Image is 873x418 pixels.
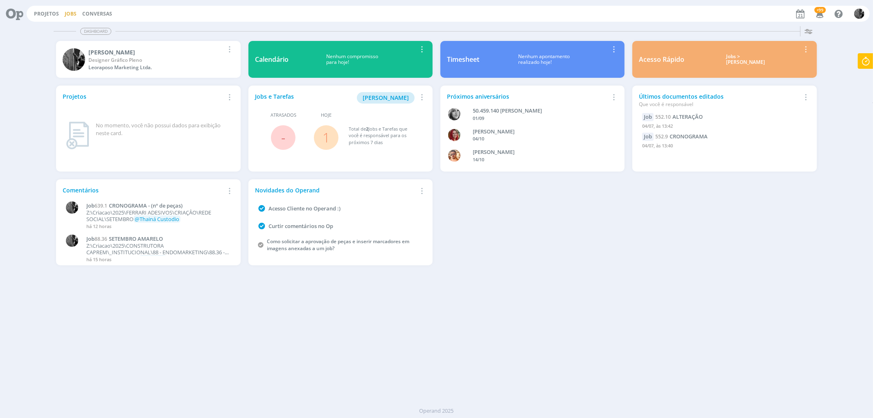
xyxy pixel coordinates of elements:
[86,243,229,255] p: Z:\Criacao\2025\CONSTRUTORA CAPREM\_INSTITUCIONAL\88 - ENDOMARKETING\88.36 - SETEMBRO AMARELO
[267,238,409,252] a: Como solicitar a aprovação de peças e inserir marcadores em imagens anexadas a um job?
[448,149,460,162] img: V
[363,94,409,102] span: [PERSON_NAME]
[281,129,285,146] span: -
[448,129,460,141] img: G
[349,126,418,146] div: Total de Jobs e Tarefas que você é responsável para os próximos 7 dias
[95,202,107,209] span: 639.1
[473,128,605,136] div: GIOVANA DE OLIVEIRA PERSINOTI
[440,41,625,78] a: TimesheetNenhum apontamentorealizado hoje!
[642,113,654,121] div: Job
[357,93,415,101] a: [PERSON_NAME]
[289,54,417,66] div: Nenhum compromisso para hoje!
[321,112,332,119] span: Hoje
[86,236,229,242] a: Job88.36SETEMBRO AMARELO
[255,54,289,64] div: Calendário
[479,54,609,66] div: Nenhum apontamento realizado hoje!
[86,210,229,222] p: Z:\Criacao\2025\FERRARI ADESIVOS\CRIAÇÂO\REDE SOCIAL\SETEMBRO
[642,133,654,141] div: Job
[268,205,341,212] a: Acesso Cliente no Operand :)
[473,148,605,156] div: VICTOR MIRON COUTO
[80,11,115,17] button: Conversas
[34,10,59,17] a: Projetos
[140,255,165,262] span: @Gabriela
[655,113,703,120] a: 552.10ALTERAÇÃO
[109,235,163,242] span: SETEMBRO AMARELO
[56,41,240,78] a: P[PERSON_NAME]Designer Gráfico PlenoLeoraposo Marketing Ltda.
[63,186,224,194] div: Comentários
[95,235,107,242] span: 88.36
[854,7,865,21] button: P
[88,48,224,56] div: Pablo
[655,133,708,140] a: 552.9CRONOGRAMA
[65,10,77,17] a: Jobs
[473,156,485,163] span: 14/10
[447,54,479,64] div: Timesheet
[690,54,801,66] div: Jobs > [PERSON_NAME]
[811,7,828,21] button: +99
[655,113,671,120] span: 552.10
[366,126,368,132] span: 2
[82,10,112,17] a: Conversas
[448,108,460,120] img: J
[814,7,826,13] span: +99
[255,186,417,194] div: Novidades do Operand
[62,11,79,17] button: Jobs
[80,28,111,35] span: Dashboard
[66,201,78,214] img: P
[473,115,485,121] span: 01/09
[109,202,183,209] span: CRONOGRAMA - (nº de peças)
[32,11,61,17] button: Projetos
[86,203,229,209] a: Job639.1CRONOGRAMA - (nº de peças)
[323,129,330,146] a: 1
[655,133,668,140] span: 552.9
[66,235,78,247] img: P
[642,121,807,133] div: 04/07, às 13:42
[473,136,485,142] span: 04/10
[66,122,89,149] img: dashboard_not_found.png
[642,141,807,153] div: 04/07, às 13:40
[88,64,224,71] div: Leoraposo Marketing Ltda.
[854,9,864,19] img: P
[135,215,179,223] span: @Thainá Custodio
[96,122,230,138] div: No momento, você não possui dados para exibição neste card.
[86,256,111,262] span: há 15 horas
[63,92,224,101] div: Projetos
[271,112,296,119] span: Atrasados
[88,56,224,64] div: Designer Gráfico Pleno
[63,48,85,71] img: P
[639,92,801,108] div: Últimos documentos editados
[86,223,111,229] span: há 12 horas
[672,113,703,120] span: ALTERAÇÃO
[268,222,333,230] a: Curtir comentários no Op
[447,92,609,101] div: Próximos aniversários
[670,133,708,140] span: CRONOGRAMA
[255,92,417,104] div: Jobs e Tarefas
[357,92,415,104] button: [PERSON_NAME]
[639,54,684,64] div: Acesso Rápido
[473,107,605,115] div: 50.459.140 JANAÍNA LUNA FERRO
[639,101,801,108] div: Que você é responsável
